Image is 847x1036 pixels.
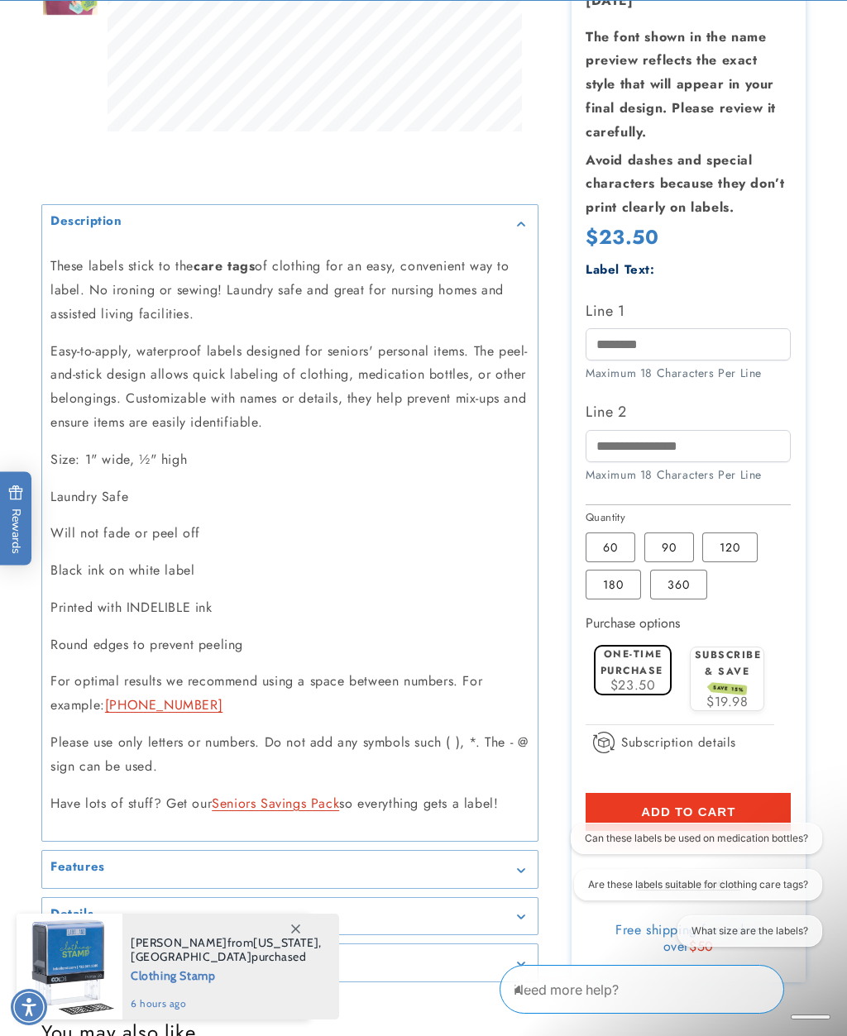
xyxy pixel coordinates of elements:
[586,150,784,217] strong: Avoid dashes and special characters because they don’t print clearly on labels.
[50,633,529,657] p: Round edges to prevent peeling
[50,522,529,546] p: Will not fade or peel off
[131,936,322,964] span: from , purchased
[610,676,656,695] span: $23.50
[500,958,830,1019] iframe: Gorgias Floating Chat
[586,793,791,831] button: Add to cart
[131,949,251,964] span: [GEOGRAPHIC_DATA]
[50,792,529,816] p: Have lots of stuff? Get our so everything gets a label!
[586,365,791,382] div: Maximum 18 Characters Per Line
[50,485,529,509] p: Laundry Safe
[13,904,209,953] iframe: Sign Up via Text for Offers
[11,989,47,1025] div: Accessibility Menu
[50,255,529,326] p: These labels stick to the of clothing for an easy, convenient way to label. No ironing or sewing!...
[212,794,339,813] a: Seniors Savings Pack
[42,205,538,242] summary: Description
[695,647,762,694] label: Subscribe & save
[586,27,776,141] strong: The font shown in the name preview reflects the exact style that will appear in your final design...
[551,823,830,962] iframe: Gorgias live chat conversation starters
[644,532,694,562] label: 90
[50,448,529,472] p: Size: 1" wide, ½" high
[586,260,655,279] label: Label Text:
[194,256,255,275] strong: care tags
[586,466,791,484] div: Maximum 18 Characters Per Line
[42,898,538,935] summary: Details
[586,399,791,425] label: Line 2
[50,213,122,230] h2: Description
[641,804,735,819] span: Add to cart
[621,733,736,752] span: Subscription details
[586,222,659,251] span: $23.50
[586,613,680,633] label: Purchase options
[8,485,24,553] span: Rewards
[586,298,791,324] label: Line 1
[50,340,529,435] p: Easy-to-apply, waterproof labels designed for seniors' personal items. The peel-and-stick design ...
[586,570,641,599] label: 180
[702,532,758,562] label: 120
[650,570,707,599] label: 360
[586,509,627,526] legend: Quantity
[253,935,318,950] span: [US_STATE]
[601,647,663,677] label: One-time purchase
[50,559,529,583] p: Black ink on white label
[105,695,223,714] a: call 732 987 3915
[50,596,529,620] p: Printed with INDELIBLE ink
[706,692,749,711] span: $19.98
[710,682,747,695] span: SAVE 15%
[131,996,322,1011] span: 6 hours ago
[50,731,529,779] p: Please use only letters or numbers. Do not add any symbols such ( ), *. The - @ sign can be used.
[131,964,322,985] span: Clothing Stamp
[42,851,538,888] summary: Features
[586,532,635,562] label: 60
[50,859,105,876] h2: Features
[50,670,529,718] p: For optimal results we recommend using a space between numbers. For example:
